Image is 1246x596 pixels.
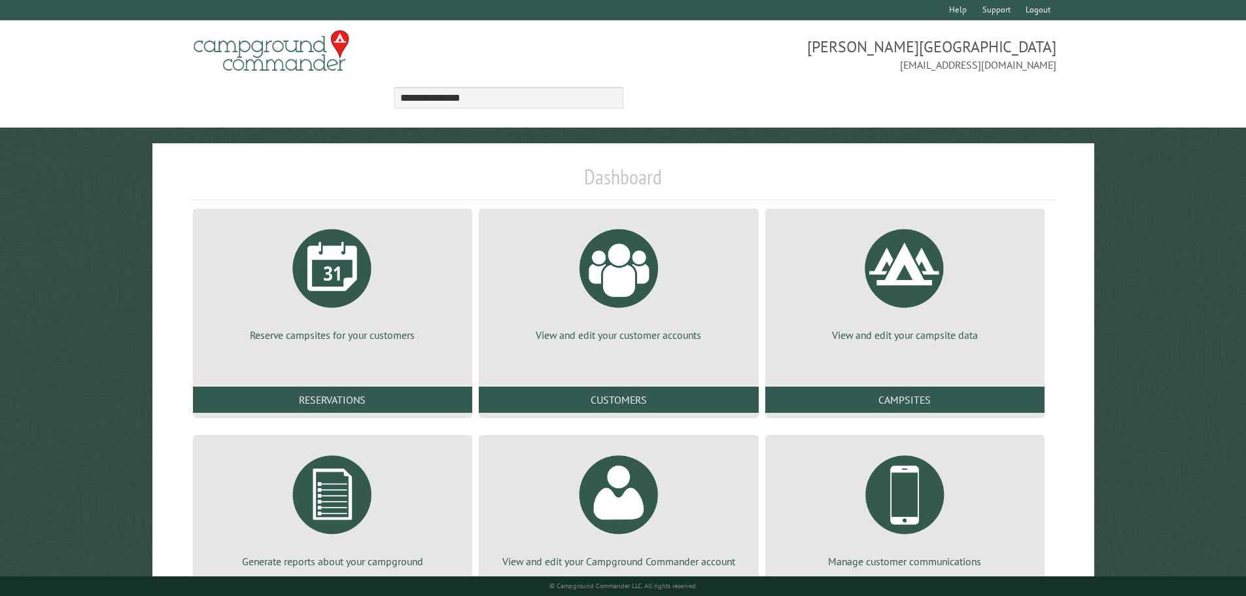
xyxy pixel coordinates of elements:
[190,164,1057,200] h1: Dashboard
[209,328,457,342] p: Reserve campsites for your customers
[781,446,1029,569] a: Manage customer communications
[781,328,1029,342] p: View and edit your campsite data
[494,446,742,569] a: View and edit your Campground Commander account
[494,554,742,569] p: View and edit your Campground Commander account
[781,554,1029,569] p: Manage customer communications
[494,219,742,342] a: View and edit your customer accounts
[193,387,472,413] a: Reservations
[209,446,457,569] a: Generate reports about your campground
[765,387,1045,413] a: Campsites
[494,328,742,342] p: View and edit your customer accounts
[479,387,758,413] a: Customers
[190,26,353,77] img: Campground Commander
[781,219,1029,342] a: View and edit your campsite data
[623,36,1057,73] span: [PERSON_NAME][GEOGRAPHIC_DATA] [EMAIL_ADDRESS][DOMAIN_NAME]
[209,219,457,342] a: Reserve campsites for your customers
[209,554,457,569] p: Generate reports about your campground
[549,582,697,590] small: © Campground Commander LLC. All rights reserved.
